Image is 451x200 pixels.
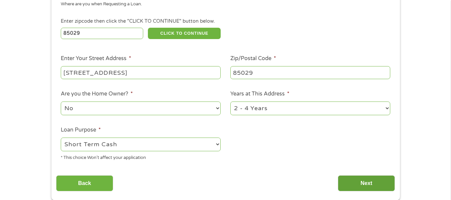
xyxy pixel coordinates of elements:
button: CLICK TO CONTINUE [148,28,221,39]
div: Where are you when Requesting a Loan. [61,1,385,8]
label: Enter Your Street Address [61,55,131,62]
input: 1 Main Street [61,66,221,79]
div: Enter zipcode then click the "CLICK TO CONTINUE" button below. [61,18,390,25]
label: Are you the Home Owner? [61,90,133,97]
input: Enter Zipcode (e.g 01510) [61,28,143,39]
label: Zip/Postal Code [230,55,276,62]
label: Loan Purpose [61,127,101,134]
input: Back [56,175,113,192]
div: * This choice Won’t affect your application [61,152,221,161]
input: Next [338,175,395,192]
label: Years at This Address [230,90,289,97]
